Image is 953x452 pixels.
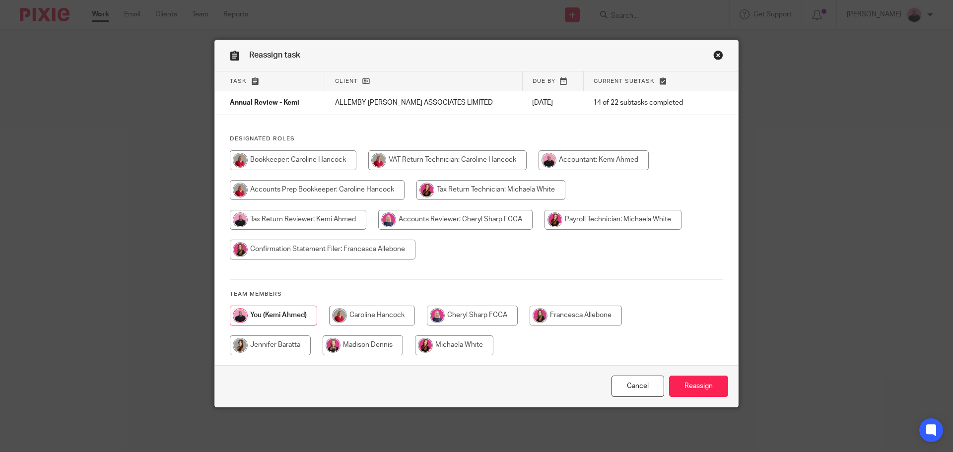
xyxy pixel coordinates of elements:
h4: Team members [230,290,723,298]
span: Reassign task [249,51,300,59]
span: Current subtask [594,78,655,84]
h4: Designated Roles [230,135,723,143]
td: 14 of 22 subtasks completed [583,91,705,115]
span: Task [230,78,247,84]
a: Close this dialog window [713,50,723,64]
a: Close this dialog window [612,376,664,397]
p: [DATE] [532,98,573,108]
input: Reassign [669,376,728,397]
span: Client [335,78,358,84]
p: ALLEMBY [PERSON_NAME] ASSOCIATES LIMITED [335,98,512,108]
span: Due by [533,78,555,84]
span: Annual Review - Kemi [230,100,299,107]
